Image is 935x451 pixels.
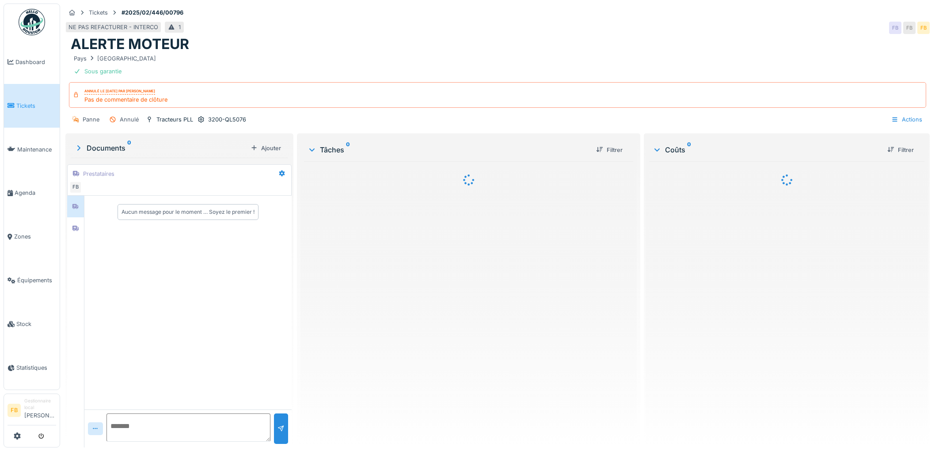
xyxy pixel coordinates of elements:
[84,67,122,76] div: Sous garantie
[74,143,247,153] div: Documents
[593,144,626,156] div: Filtrer
[687,144,691,155] sup: 0
[24,398,56,411] div: Gestionnaire local
[15,58,56,66] span: Dashboard
[156,115,193,124] div: Tracteurs PLL
[84,88,155,95] div: Annulé le [DATE] par [PERSON_NAME]
[4,84,60,128] a: Tickets
[16,364,56,372] span: Statistiques
[15,189,56,197] span: Agenda
[4,302,60,346] a: Stock
[884,144,917,156] div: Filtrer
[17,276,56,284] span: Équipements
[83,115,99,124] div: Panne
[346,144,350,155] sup: 0
[4,258,60,302] a: Équipements
[68,23,158,31] div: NE PAS REFACTURER - INTERCO
[179,23,181,31] div: 1
[24,398,56,423] li: [PERSON_NAME]
[118,8,187,17] strong: #2025/02/446/00796
[4,40,60,84] a: Dashboard
[120,115,139,124] div: Annulé
[247,142,285,154] div: Ajouter
[917,22,930,34] div: FB
[8,404,21,417] li: FB
[4,171,60,215] a: Agenda
[19,9,45,35] img: Badge_color-CXgf-gQk.svg
[653,144,880,155] div: Coûts
[127,143,131,153] sup: 0
[903,22,916,34] div: FB
[69,181,82,193] div: FB
[89,8,108,17] div: Tickets
[4,128,60,171] a: Maintenance
[14,232,56,241] span: Zones
[74,54,156,63] div: Pays [GEOGRAPHIC_DATA]
[16,320,56,328] span: Stock
[889,22,901,34] div: FB
[8,398,56,425] a: FB Gestionnaire local[PERSON_NAME]
[4,215,60,259] a: Zones
[4,346,60,390] a: Statistiques
[83,170,114,178] div: Prestataires
[122,208,255,216] div: Aucun message pour le moment … Soyez le premier !
[16,102,56,110] span: Tickets
[71,36,189,53] h1: ALERTE MOTEUR
[887,113,926,126] div: Actions
[208,115,246,124] div: 3200-QL5076
[84,95,167,104] div: Pas de commentaire de clôture
[308,144,589,155] div: Tâches
[17,145,56,154] span: Maintenance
